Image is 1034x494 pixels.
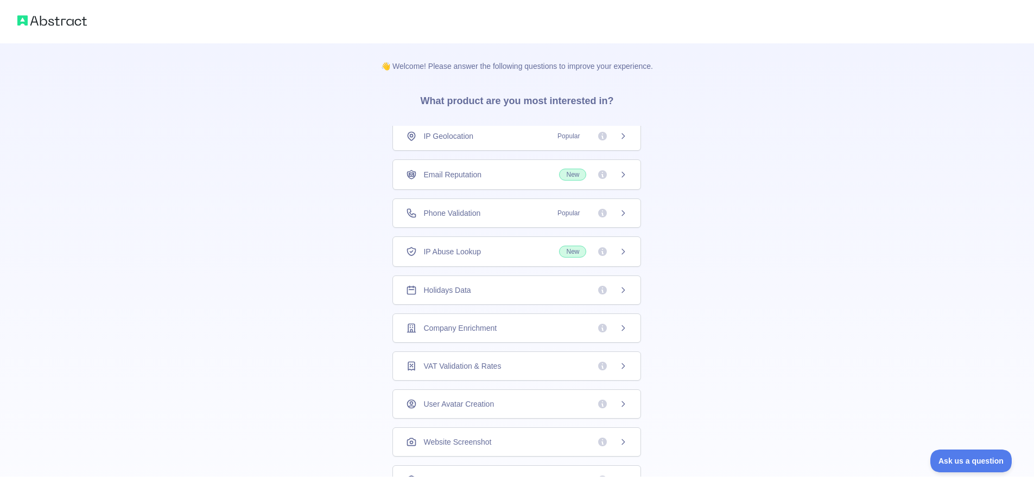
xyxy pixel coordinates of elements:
span: Email Reputation [423,169,481,180]
p: 👋 Welcome! Please answer the following questions to improve your experience. [364,43,670,72]
span: New [559,169,586,181]
span: Website Screenshot [423,437,491,447]
img: Abstract logo [17,13,87,28]
span: User Avatar Creation [423,399,494,409]
span: New [559,246,586,258]
span: VAT Validation & Rates [423,361,501,371]
iframe: Toggle Customer Support [930,450,1012,472]
span: Holidays Data [423,285,471,296]
span: Popular [551,208,586,219]
span: Popular [551,131,586,142]
span: IP Abuse Lookup [423,246,481,257]
span: IP Geolocation [423,131,473,142]
span: IBAN Validation [423,474,476,485]
span: Phone Validation [423,208,480,219]
span: Company Enrichment [423,323,497,333]
h3: What product are you most interested in? [403,72,631,126]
